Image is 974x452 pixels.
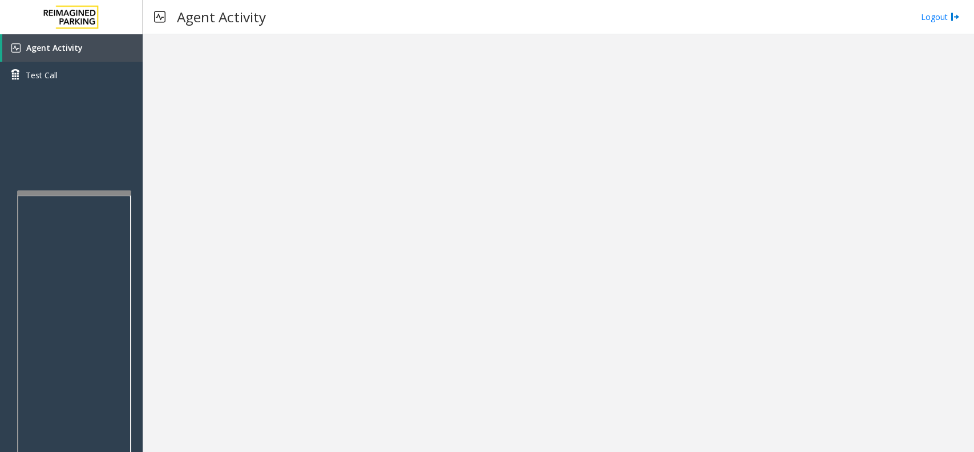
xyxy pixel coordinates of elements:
[26,42,83,53] span: Agent Activity
[2,34,143,62] a: Agent Activity
[921,11,960,23] a: Logout
[26,69,58,81] span: Test Call
[11,43,21,53] img: 'icon'
[154,3,165,31] img: pageIcon
[171,3,272,31] h3: Agent Activity
[951,11,960,23] img: logout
